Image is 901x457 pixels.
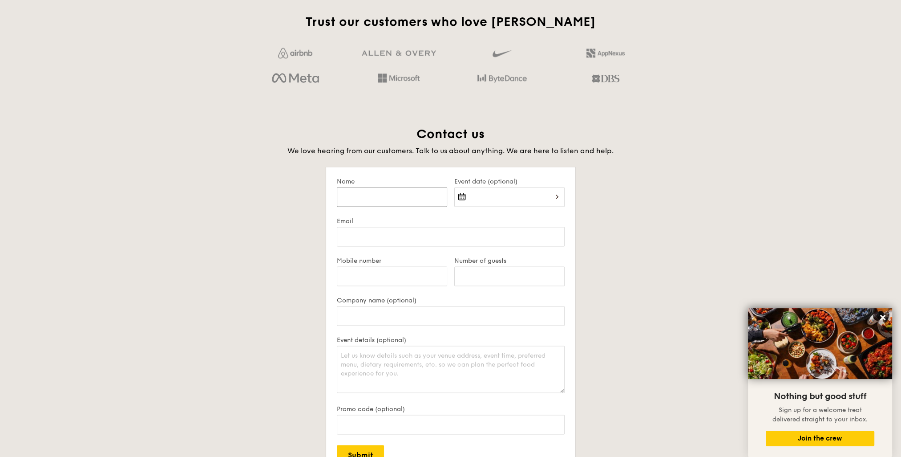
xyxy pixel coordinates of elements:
img: gdlseuq06himwAAAABJRU5ErkJggg== [493,46,511,61]
span: We love hearing from our customers. Talk to us about anything. We are here to listen and help. [287,147,614,155]
img: GRg3jHAAAAABJRU5ErkJggg== [362,50,436,56]
img: dbs.a5bdd427.png [592,71,619,86]
img: meta.d311700b.png [272,71,319,86]
img: Hd4TfVa7bNwuIo1gAAAAASUVORK5CYII= [378,73,420,82]
span: Contact us [416,126,485,142]
label: Name [337,178,447,185]
img: Jf4Dw0UUCKFd4aYAAAAASUVORK5CYII= [278,48,312,58]
textarea: Let us know details such as your venue address, event time, preferred menu, dietary requirements,... [337,346,565,393]
img: DSC07876-Edit02-Large.jpeg [748,308,892,379]
label: Number of guests [454,257,565,265]
label: Event date (optional) [454,178,565,185]
label: Mobile number [337,257,447,265]
label: Company name (optional) [337,297,565,304]
h2: Trust our customers who love [PERSON_NAME] [247,14,654,30]
span: Nothing but good stuff [774,391,866,402]
button: Join the crew [766,431,874,446]
label: Email [337,217,565,225]
label: Promo code (optional) [337,405,565,413]
span: Sign up for a welcome treat delivered straight to your inbox. [772,406,868,423]
button: Close [876,310,890,325]
label: Event details (optional) [337,336,565,344]
img: 2L6uqdT+6BmeAFDfWP11wfMG223fXktMZIL+i+lTG25h0NjUBKOYhdW2Kn6T+C0Q7bASH2i+1JIsIulPLIv5Ss6l0e291fRVW... [586,49,625,57]
img: bytedance.dc5c0c88.png [477,71,527,86]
